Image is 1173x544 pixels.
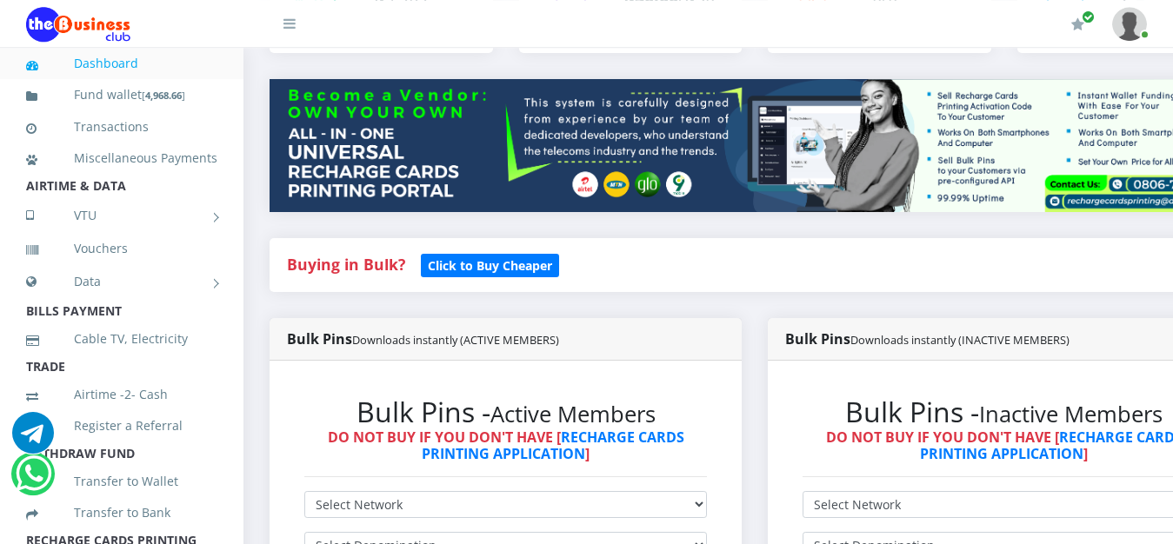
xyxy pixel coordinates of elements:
a: Transfer to Bank [26,493,217,533]
small: Downloads instantly (INACTIVE MEMBERS) [850,332,1070,348]
a: VTU [26,194,217,237]
strong: Bulk Pins [785,329,1070,348]
a: Data [26,260,217,303]
small: Active Members [490,399,656,429]
a: Airtime -2- Cash [26,375,217,415]
img: User [1112,7,1147,41]
a: Vouchers [26,229,217,269]
strong: DO NOT BUY IF YOU DON'T HAVE [ ] [328,428,684,463]
img: Logo [26,7,130,42]
a: Fund wallet[4,968.66] [26,75,217,116]
b: Click to Buy Cheaper [428,257,552,274]
a: Miscellaneous Payments [26,138,217,178]
a: Click to Buy Cheaper [421,254,559,275]
a: Cable TV, Electricity [26,319,217,359]
strong: Buying in Bulk? [287,254,405,275]
a: RECHARGE CARDS PRINTING APPLICATION [422,428,684,463]
a: Transfer to Wallet [26,461,217,501]
small: Inactive Members [979,399,1163,429]
a: Register a Referral [26,406,217,446]
strong: Bulk Pins [287,329,559,348]
a: Chat for support [12,425,54,454]
a: Dashboard [26,43,217,83]
span: Renew/Upgrade Subscription [1082,10,1095,23]
i: Renew/Upgrade Subscription [1071,17,1084,31]
small: Downloads instantly (ACTIVE MEMBERS) [352,332,559,348]
small: [ ] [142,89,185,102]
h2: Bulk Pins - [304,395,707,428]
a: Chat for support [16,466,51,494]
a: Transactions [26,107,217,147]
b: 4,968.66 [145,89,182,102]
